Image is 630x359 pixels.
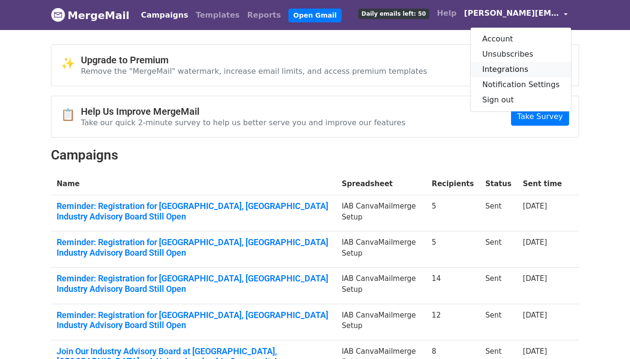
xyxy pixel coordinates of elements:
[57,201,330,221] a: Reminder: Registration for [GEOGRAPHIC_DATA], [GEOGRAPHIC_DATA] Industry Advisory Board Still Open
[582,313,630,359] iframe: Chat Widget
[433,4,460,23] a: Help
[81,66,427,76] p: Remove the "MergeMail" watermark, increase email limits, and access premium templates
[471,62,571,77] a: Integrations
[480,268,517,304] td: Sent
[288,9,341,22] a: Open Gmail
[61,108,81,122] span: 📋
[523,311,547,319] a: [DATE]
[192,6,243,25] a: Templates
[336,195,426,231] td: IAB CanvaMailmerge Setup
[81,54,427,66] h4: Upgrade to Premium
[471,77,571,92] a: Notification Settings
[511,108,569,126] a: Take Survey
[358,9,429,19] span: Daily emails left: 50
[517,173,568,195] th: Sent time
[61,57,81,70] span: ✨
[471,31,571,47] a: Account
[137,6,192,25] a: Campaigns
[471,92,571,108] a: Sign out
[426,304,480,340] td: 12
[336,268,426,304] td: IAB CanvaMailmerge Setup
[354,4,433,23] a: Daily emails left: 50
[464,8,559,19] span: [PERSON_NAME][EMAIL_ADDRESS][DOMAIN_NAME]
[244,6,285,25] a: Reports
[51,173,336,195] th: Name
[51,147,579,163] h2: Campaigns
[426,195,480,231] td: 5
[426,268,480,304] td: 14
[336,173,426,195] th: Spreadsheet
[81,118,405,128] p: Take our quick 2-minute survey to help us better serve you and improve our features
[523,347,547,356] a: [DATE]
[426,231,480,268] td: 5
[523,202,547,210] a: [DATE]
[460,4,571,26] a: [PERSON_NAME][EMAIL_ADDRESS][DOMAIN_NAME]
[523,238,547,247] a: [DATE]
[480,173,517,195] th: Status
[51,5,129,25] a: MergeMail
[471,47,571,62] a: Unsubscribes
[51,8,65,22] img: MergeMail logo
[57,310,330,330] a: Reminder: Registration for [GEOGRAPHIC_DATA], [GEOGRAPHIC_DATA] Industry Advisory Board Still Open
[81,106,405,117] h4: Help Us Improve MergeMail
[523,274,547,283] a: [DATE]
[480,304,517,340] td: Sent
[336,231,426,268] td: IAB CanvaMailmerge Setup
[480,231,517,268] td: Sent
[426,173,480,195] th: Recipients
[336,304,426,340] td: IAB CanvaMailmerge Setup
[57,237,330,258] a: Reminder: Registration for [GEOGRAPHIC_DATA], [GEOGRAPHIC_DATA] Industry Advisory Board Still Open
[480,195,517,231] td: Sent
[57,273,330,294] a: Reminder: Registration for [GEOGRAPHIC_DATA], [GEOGRAPHIC_DATA] Industry Advisory Board Still Open
[470,27,571,112] div: [PERSON_NAME][EMAIL_ADDRESS][DOMAIN_NAME]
